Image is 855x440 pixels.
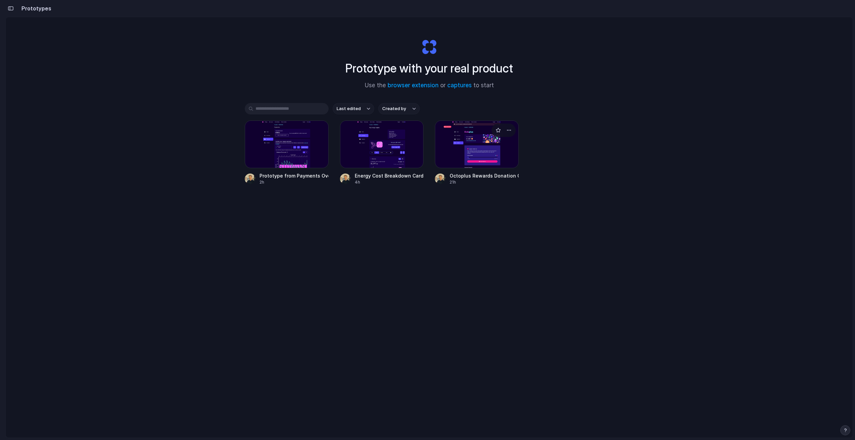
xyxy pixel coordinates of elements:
[365,81,494,90] span: Use the or to start
[345,59,513,77] h1: Prototype with your real product
[355,172,423,179] div: Energy Cost Breakdown Card
[333,103,374,114] button: Last edited
[260,172,329,179] div: Prototype from Payments Overview
[450,172,519,179] div: Octoplus Rewards Donation Card
[447,82,472,89] a: captures
[378,103,420,114] button: Created by
[340,120,424,185] a: Energy Cost Breakdown CardEnergy Cost Breakdown Card4h
[382,105,406,112] span: Created by
[388,82,439,89] a: browser extension
[435,120,519,185] a: Octoplus Rewards Donation CardOctoplus Rewards Donation Card21h
[260,179,329,185] div: 2h
[337,105,361,112] span: Last edited
[19,4,51,12] h2: Prototypes
[355,179,423,185] div: 4h
[245,120,329,185] a: Prototype from Payments OverviewPrototype from Payments Overview2h
[450,179,519,185] div: 21h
